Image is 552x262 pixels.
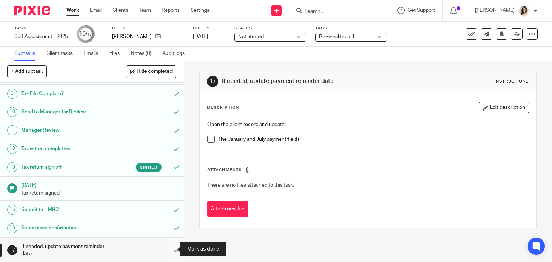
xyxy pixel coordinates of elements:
button: Attach new file [207,201,248,217]
small: /17 [86,32,92,36]
span: Signed [140,164,158,170]
div: 17 [7,245,17,255]
h1: Submission confirmation [21,223,115,233]
h1: Manager Review [21,125,115,136]
a: Settings [190,7,210,14]
h1: Send to Manager for Review [21,107,115,117]
a: Clients [112,7,128,14]
a: Reports [162,7,180,14]
span: Hide completed [137,69,172,75]
a: Audit logs [162,47,190,61]
span: Attachments [207,168,242,172]
p: [PERSON_NAME] [112,33,152,40]
span: Get Support [408,8,435,13]
h1: Tax return sign off [21,162,115,173]
div: 16 [7,223,17,233]
a: Client tasks [46,47,78,61]
a: Email [90,7,102,14]
a: Subtasks [14,47,41,61]
h1: Submit to HMRC [21,204,115,215]
a: Notes (0) [131,47,157,61]
p: Description [207,105,239,111]
label: Due by [193,25,225,31]
span: There are no files attached to this task. [207,183,294,188]
h1: Tax return completion [21,144,115,154]
h1: If needed, update payment reminder date [222,78,383,85]
img: Pixie [14,6,50,15]
div: 11 [7,125,17,135]
a: Work [66,7,79,14]
h1: If needed, update payment reminder date [21,241,115,259]
div: 13 [7,162,17,172]
label: Client [112,25,184,31]
button: Edit description [479,102,529,113]
div: 16 [79,30,92,38]
span: Not started [238,34,264,39]
div: Self Assessment - 2025 [14,33,68,40]
label: Tags [315,25,387,31]
div: 17 [207,76,218,87]
h1: Tax File Complete? [21,88,115,99]
p: Open the client record and update: [207,121,529,128]
label: Task [14,25,68,31]
button: + Add subtask [7,65,47,78]
h1: [DATE] [21,180,176,189]
p: [PERSON_NAME] [475,7,515,14]
div: 9 [7,89,17,99]
p: Tax return signed [21,190,176,197]
label: Status [234,25,306,31]
div: 12 [7,144,17,154]
button: Hide completed [126,65,176,78]
span: [DATE] [193,34,208,39]
div: 15 [7,205,17,215]
a: Files [109,47,125,61]
span: Personal tax + 1 [319,34,355,39]
p: The January and July payment fields [218,136,529,143]
div: Instructions [494,79,529,84]
div: 10 [7,107,17,117]
img: Caroline%20-%20HS%20-%20LI.png [518,5,530,17]
a: Team [139,7,151,14]
input: Search [304,9,368,15]
a: Emails [84,47,104,61]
